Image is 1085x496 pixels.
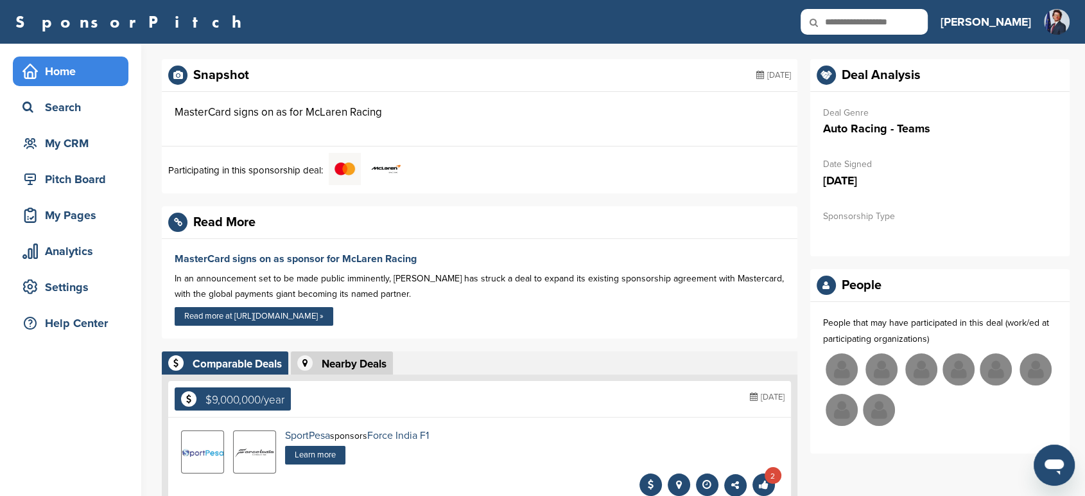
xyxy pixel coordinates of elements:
img: Missing [905,353,937,385]
img: Mclaren racing logo [370,153,402,185]
a: Help Center [13,308,128,338]
img: Missing [1020,353,1052,385]
div: People [842,279,881,292]
div: $9,000,000/year [205,394,284,405]
div: Comparable Deals [193,359,282,369]
div: Home [19,60,128,83]
img: Missing [942,353,975,385]
a: Pitch Board [13,164,128,194]
img: Missing [826,353,858,385]
p: People that may have participated in this deal (work/ed at participating organizations) [823,315,1057,347]
a: 2 [752,479,778,492]
div: Help Center [19,312,128,335]
a: Read more at [URL][DOMAIN_NAME] » [175,307,333,326]
img: 456091337 3888871618063310 4174412851887220271 n [1044,9,1070,35]
a: Home [13,57,128,86]
div: In an announcement set to be made public imminently, [PERSON_NAME] has struck a deal to expand it... [175,271,785,302]
div: sponsors [285,430,429,441]
a: Settings [13,272,128,302]
div: Read More [193,216,256,229]
div: Settings [19,276,128,299]
a: Learn more [285,446,345,465]
div: My Pages [19,204,128,227]
div: 2 [765,467,781,484]
a: SportPesa [285,429,330,442]
img: Missing [863,394,895,426]
div: [DATE] [750,387,785,407]
a: MasterCard signs on as sponsor for McLaren Racing [175,252,417,265]
img: 255px racing point force india logo [234,448,275,457]
p: [DATE] [823,173,1057,189]
a: Force India F1 [367,429,429,442]
a: Analytics [13,236,128,266]
div: [DATE] [756,66,791,85]
a: SponsorPitch [15,13,250,30]
img: Imgres [182,448,223,457]
p: Sponsorship Type [823,208,1057,224]
img: Missing [826,394,858,426]
iframe: Button to launch messaging window [1034,445,1075,486]
div: Nearby Deals [322,359,386,369]
p: Auto Racing - Teams [823,121,1057,137]
img: Missing [980,353,1012,385]
div: Snapshot [193,69,249,82]
a: My CRM [13,128,128,158]
div: MasterCard signs on as for McLaren Racing [175,105,382,120]
div: Analytics [19,240,128,263]
a: [PERSON_NAME] [941,8,1031,36]
a: Search [13,93,128,122]
div: Search [19,96,128,119]
p: Date Signed [823,156,1057,172]
p: Participating in this sponsorship deal: [168,163,323,178]
p: Deal Genre [823,105,1057,121]
img: Missing [865,353,898,385]
div: My CRM [19,132,128,155]
img: Mastercard logo [329,153,361,185]
div: Pitch Board [19,168,128,191]
a: My Pages [13,200,128,230]
h3: [PERSON_NAME] [941,13,1031,31]
div: Deal Analysis [842,69,921,82]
